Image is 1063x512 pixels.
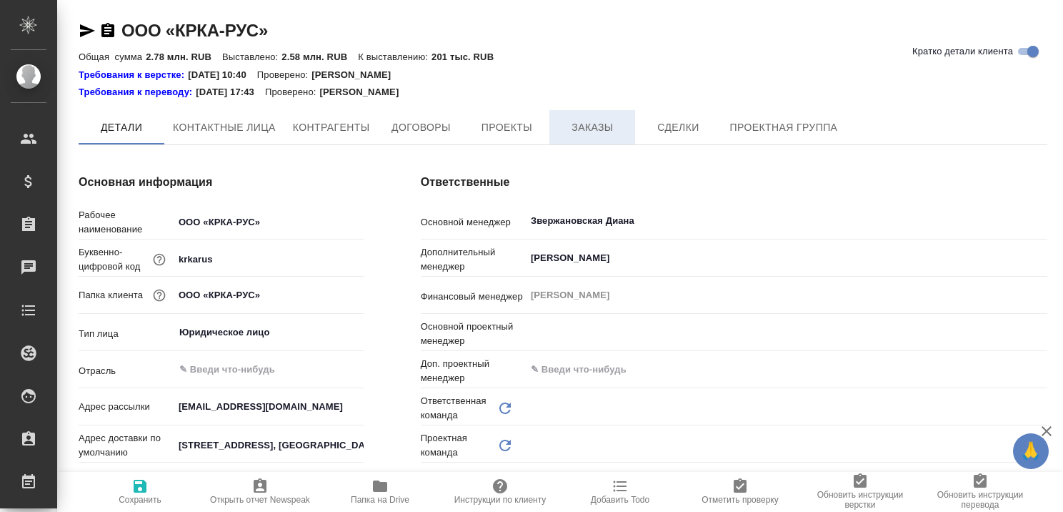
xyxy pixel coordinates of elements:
[1039,257,1042,260] button: Open
[119,495,161,505] span: Сохранить
[79,85,196,99] a: Требования к переводу:
[265,85,320,99] p: Проверено:
[800,472,920,512] button: Обновить инструкции верстки
[644,119,712,137] span: Сделки
[421,215,525,230] p: Основной менеджер
[178,361,311,378] input: ✎ Введи что-нибудь
[257,68,312,82] p: Проверено:
[1039,368,1042,371] button: Open
[79,245,150,274] p: Буквенно-цифровой код
[319,85,409,99] p: [PERSON_NAME]
[1013,433,1049,469] button: 🙏
[729,119,837,137] span: Проектная группа
[421,245,525,274] p: Дополнительный менеджер
[421,174,1047,191] h4: Ответственные
[174,285,364,305] input: ✎ Введи что-нибудь
[421,357,525,385] p: Доп. проектный менеджер
[454,495,547,505] span: Инструкции по клиенту
[188,68,257,82] p: [DATE] 10:40
[560,472,680,512] button: Добавить Todo
[79,288,143,302] p: Папка клиента
[421,320,525,348] p: Основной проектный менеджер
[174,249,364,270] input: ✎ Введи что-нибудь
[421,290,525,304] p: Финансовый менеджер
[421,431,496,460] p: Проектная команда
[79,327,174,341] p: Тип лица
[431,51,504,62] p: 201 тыс. RUB
[702,495,778,505] span: Отметить проверку
[121,21,268,40] a: ООО «КРКА-РУС»
[79,431,174,460] p: Адрес доставки по умолчанию
[79,68,188,82] a: Требования к верстке:
[150,250,169,269] button: Нужен для формирования номера заказа/сделки
[200,472,320,512] button: Открыть отчет Newspeak
[421,394,496,423] p: Ответственная команда
[80,472,200,512] button: Сохранить
[472,119,541,137] span: Проекты
[320,472,440,512] button: Папка на Drive
[87,119,156,137] span: Детали
[150,286,169,305] button: Название для папки на drive. Если его не заполнить, мы не сможем создать папку для клиента
[79,85,196,99] div: Нажми, чтобы открыть папку с инструкцией
[79,364,174,378] p: Отрасль
[79,51,146,62] p: Общая сумма
[174,435,364,456] input: ✎ Введи что-нибудь
[356,368,359,371] button: Open
[529,361,995,378] input: ✎ Введи что-нибудь
[591,495,649,505] span: Добавить Todo
[210,495,310,505] span: Открыть отчет Newspeak
[79,208,174,237] p: Рабочее наименование
[79,468,174,497] p: Основное контактное лицо
[680,472,800,512] button: Отметить проверку
[358,51,431,62] p: К выставлению:
[79,68,188,82] div: Нажми, чтобы открыть папку с инструкцией
[281,51,358,62] p: 2.58 млн. RUB
[929,490,1032,510] span: Обновить инструкции перевода
[1019,436,1043,466] span: 🙏
[912,44,1013,59] span: Кратко детали клиента
[173,119,276,137] span: Контактные лица
[79,22,96,39] button: Скопировать ссылку для ЯМессенджера
[311,68,401,82] p: [PERSON_NAME]
[99,22,116,39] button: Скопировать ссылку
[1039,331,1042,334] button: Open
[79,400,174,414] p: Адрес рассылки
[1039,220,1042,222] button: Open
[293,119,370,137] span: Контрагенты
[174,396,364,417] input: ✎ Введи что-нибудь
[196,85,265,99] p: [DATE] 17:43
[386,119,455,137] span: Договоры
[351,495,409,505] span: Папка на Drive
[809,490,912,510] span: Обновить инструкции верстки
[174,212,364,232] input: ✎ Введи что-нибудь
[920,472,1040,512] button: Обновить инструкции перевода
[222,51,281,62] p: Выставлено:
[440,472,560,512] button: Инструкции по клиенту
[558,119,627,137] span: Заказы
[356,331,359,334] button: Open
[79,174,364,191] h4: Основная информация
[146,51,222,62] p: 2.78 млн. RUB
